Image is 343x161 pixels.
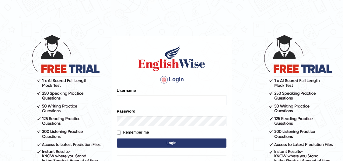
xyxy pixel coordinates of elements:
button: Login [117,138,226,148]
label: Username [117,88,136,93]
h4: Login [117,75,226,85]
input: Remember me [117,131,121,135]
label: Password [117,108,135,114]
label: Remember me [117,129,149,135]
img: Logo of English Wise sign in for intelligent practice with AI [137,44,206,72]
